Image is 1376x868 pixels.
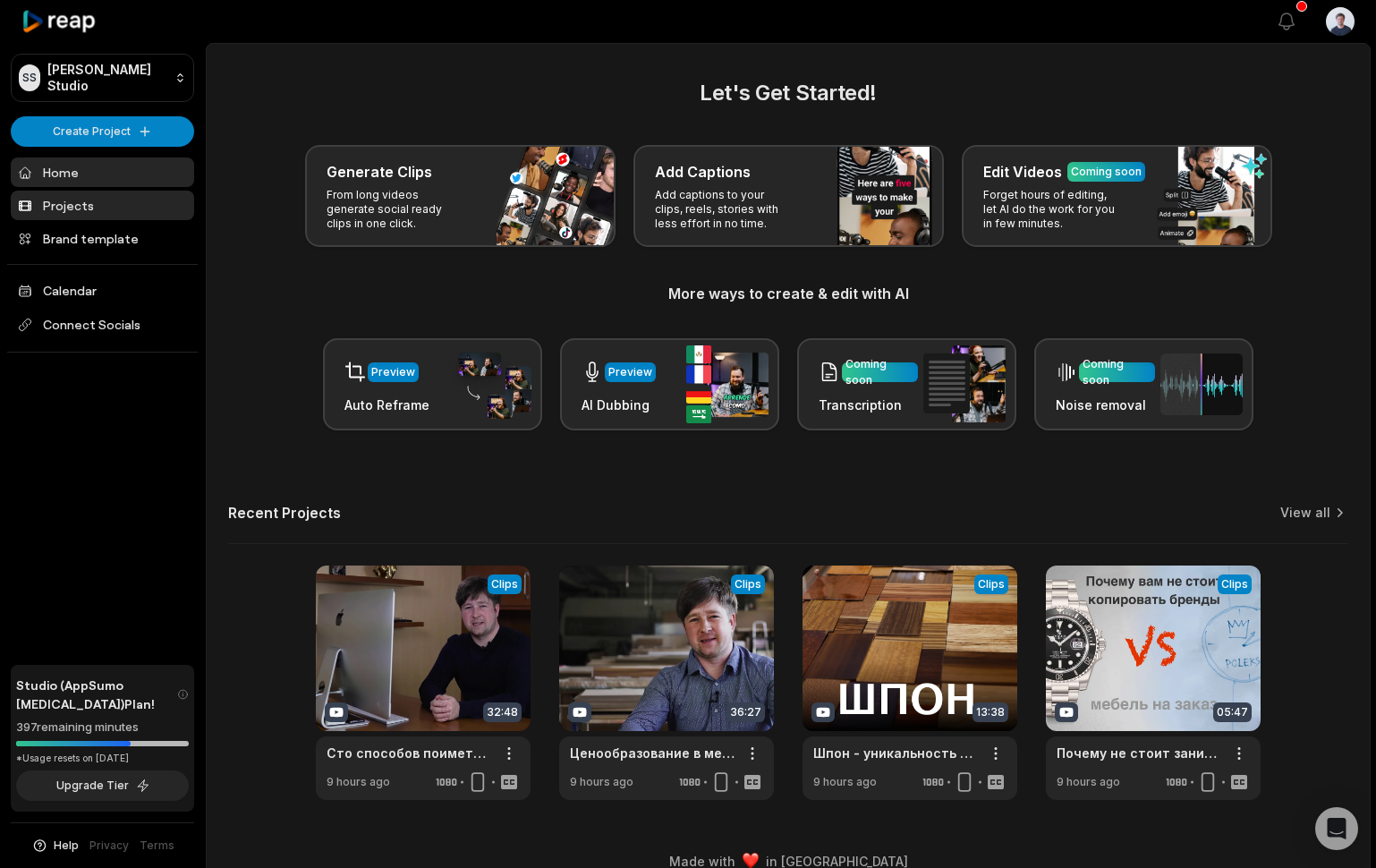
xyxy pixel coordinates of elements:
div: *Usage resets on [DATE] [16,752,189,765]
h3: Noise removal [1056,396,1155,414]
a: Privacy [89,838,129,854]
span: Connect Socials [11,309,194,341]
a: Brand template [11,224,194,253]
a: Calendar [11,276,194,305]
button: Create Project [11,116,194,147]
a: Ценообразование в мебели [570,744,735,762]
div: 397 remaining minutes [16,719,189,736]
div: Coming soon [845,356,914,388]
h3: Generate Clips [327,161,432,183]
button: Upgrade Tier [16,770,189,801]
div: Preview [608,364,652,380]
p: From long videos generate social ready clips in one click. [327,188,465,231]
a: Terms [140,838,174,854]
span: Studio (AppSumo [MEDICAL_DATA]) Plan! [16,676,177,713]
p: Forget hours of editing, let AI do the work for you in few minutes. [983,188,1122,231]
p: Add captions to your clips, reels, stories with less effort in no time. [655,188,794,231]
h3: Auto Reframe [344,396,429,414]
img: auto_reframe.png [449,350,531,420]
img: transcription.png [923,345,1006,422]
h2: Let's Get Started! [228,77,1348,109]
a: View all [1280,504,1330,522]
p: [PERSON_NAME] Studio [47,62,167,94]
div: Coming soon [1071,164,1142,180]
div: Preview [371,364,415,380]
a: Projects [11,191,194,220]
a: Почему не стоит заниматься копированием в [GEOGRAPHIC_DATA] [1057,744,1221,762]
a: Сто способов поиметь исполнителя [327,744,491,762]
div: Coming soon [1083,356,1151,388]
span: Help [54,838,79,854]
img: noise_removal.png [1160,353,1243,415]
div: Open Intercom Messenger [1315,807,1358,850]
a: Шпон - уникальность и разнообразие для вашего интерьера [813,744,978,762]
h3: Transcription [819,396,918,414]
h3: More ways to create & edit with AI [228,283,1348,304]
h2: Recent Projects [228,504,341,522]
a: Home [11,157,194,187]
img: ai_dubbing.png [686,345,769,423]
button: Help [31,838,79,854]
h3: Edit Videos [983,161,1062,183]
h3: AI Dubbing [582,396,656,414]
h3: Add Captions [655,161,751,183]
div: SS [19,64,40,91]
